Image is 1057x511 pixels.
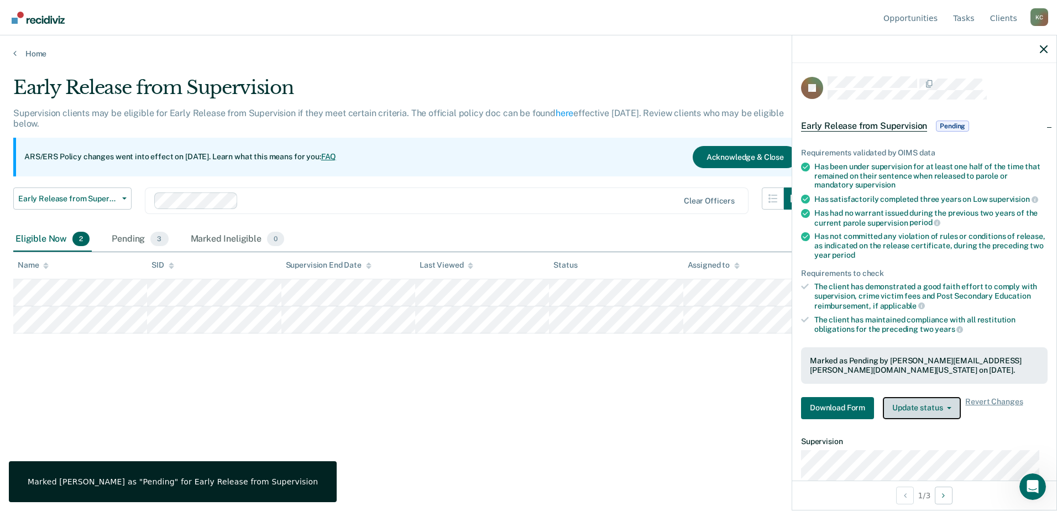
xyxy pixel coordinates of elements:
[18,260,49,270] div: Name
[801,148,1048,158] div: Requirements validated by OIMS data
[814,315,1048,334] div: The client has maintained compliance with all restitution obligations for the preceding two
[556,108,573,118] a: here
[286,260,371,270] div: Supervision End Date
[792,481,1056,510] div: 1 / 3
[553,260,577,270] div: Status
[151,260,174,270] div: SID
[935,325,963,333] span: years
[688,260,740,270] div: Assigned to
[880,301,925,310] span: applicable
[1030,8,1048,26] div: K C
[28,477,318,487] div: Marked [PERSON_NAME] as "Pending" for Early Release from Supervision
[267,232,284,246] span: 0
[909,218,940,227] span: period
[801,397,878,419] a: Navigate to form link
[801,121,927,132] span: Early Release from Supervision
[109,227,170,252] div: Pending
[814,282,1048,310] div: The client has demonstrated a good faith effort to comply with supervision, crime victim fees and...
[801,437,1048,446] dt: Supervision
[810,356,1039,375] div: Marked as Pending by [PERSON_NAME][EMAIL_ADDRESS][PERSON_NAME][DOMAIN_NAME][US_STATE] on [DATE].
[1030,8,1048,26] button: Profile dropdown button
[13,108,784,129] p: Supervision clients may be eligible for Early Release from Supervision if they meet certain crite...
[13,76,806,108] div: Early Release from Supervision
[684,196,735,206] div: Clear officers
[321,152,337,161] a: FAQ
[855,180,896,189] span: supervision
[150,232,168,246] span: 3
[801,397,874,419] button: Download Form
[965,397,1023,419] span: Revert Changes
[936,121,969,132] span: Pending
[801,269,1048,278] div: Requirements to check
[420,260,473,270] div: Last Viewed
[13,49,1044,59] a: Home
[13,227,92,252] div: Eligible Now
[989,195,1038,204] span: supervision
[832,251,855,259] span: period
[189,227,287,252] div: Marked Ineligible
[792,108,1056,144] div: Early Release from SupervisionPending
[24,152,336,163] p: ARS/ERS Policy changes went into effect on [DATE]. Learn what this means for you:
[896,487,914,504] button: Previous Opportunity
[18,194,118,204] span: Early Release from Supervision
[883,397,961,419] button: Update status
[72,232,90,246] span: 2
[814,162,1048,190] div: Has been under supervision for at least one half of the time that remained on their sentence when...
[12,12,65,24] img: Recidiviz
[814,208,1048,227] div: Has had no warrant issued during the previous two years of the current parole supervision
[935,487,953,504] button: Next Opportunity
[693,146,798,168] button: Acknowledge & Close
[814,232,1048,259] div: Has not committed any violation of rules or conditions of release, as indicated on the release ce...
[814,194,1048,204] div: Has satisfactorily completed three years on Low
[1019,473,1046,500] iframe: Intercom live chat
